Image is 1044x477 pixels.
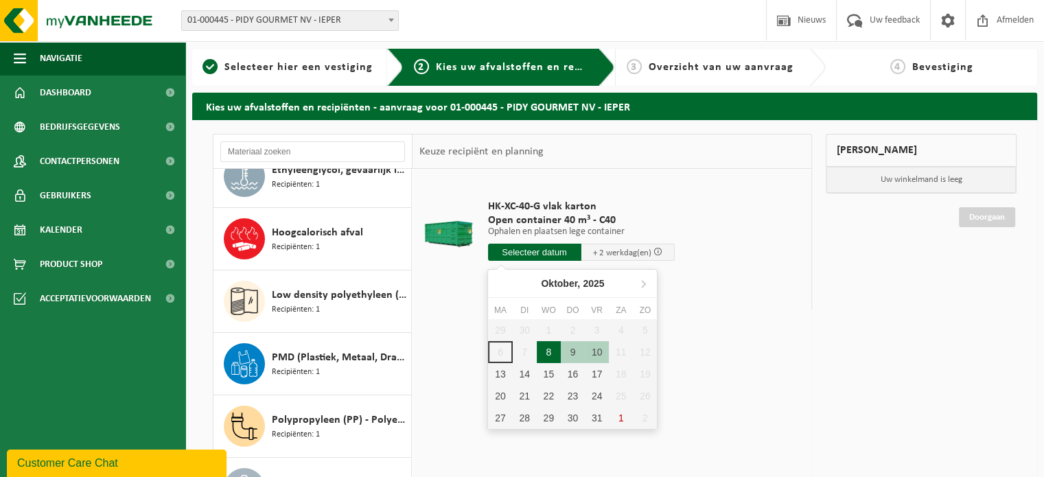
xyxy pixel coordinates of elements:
a: 1Selecteer hier een vestiging [199,59,376,75]
p: Ophalen en plaatsen lege container [488,227,675,237]
div: 8 [537,341,561,363]
div: 31 [585,407,609,429]
div: 22 [537,385,561,407]
span: 1 [202,59,218,74]
div: Oktober, [535,272,610,294]
span: Gebruikers [40,178,91,213]
span: 01-000445 - PIDY GOURMET NV - IEPER [181,10,399,31]
span: Recipiënten: 1 [272,178,320,191]
div: 16 [561,363,585,385]
h2: Kies uw afvalstoffen en recipiënten - aanvraag voor 01-000445 - PIDY GOURMET NV - IEPER [192,93,1037,119]
a: Doorgaan [959,207,1015,227]
button: Hoogcalorisch afval Recipiënten: 1 [213,208,412,270]
span: + 2 werkdag(en) [593,248,651,257]
span: Open container 40 m³ - C40 [488,213,675,227]
input: Materiaal zoeken [220,141,405,162]
div: 17 [585,363,609,385]
div: 30 [561,407,585,429]
div: 20 [488,385,512,407]
span: 2 [414,59,429,74]
span: Bevestiging [912,62,973,73]
div: 10 [585,341,609,363]
div: 24 [585,385,609,407]
span: PMD (Plastiek, Metaal, Drankkartons) (bedrijven) [272,349,408,366]
div: vr [585,303,609,317]
div: zo [633,303,657,317]
span: Ethyleenglycol, gevaarlijk in 200l [272,162,408,178]
div: 14 [513,363,537,385]
span: 3 [627,59,642,74]
div: Keuze recipiënt en planning [413,135,550,169]
div: za [609,303,633,317]
span: Polypropyleen (PP) - Polyethyleen (PE) gemengd, hard, gekleurd [272,412,408,428]
div: ma [488,303,512,317]
span: Hoogcalorisch afval [272,224,363,241]
span: Recipiënten: 1 [272,366,320,379]
span: Recipiënten: 1 [272,428,320,441]
button: Polypropyleen (PP) - Polyethyleen (PE) gemengd, hard, gekleurd Recipiënten: 1 [213,395,412,458]
span: Overzicht van uw aanvraag [649,62,793,73]
button: Ethyleenglycol, gevaarlijk in 200l Recipiënten: 1 [213,146,412,208]
span: Bedrijfsgegevens [40,110,120,144]
span: Kalender [40,213,82,247]
span: Acceptatievoorwaarden [40,281,151,316]
button: Low density polyethyleen (LDPE) folie, los, naturel Recipiënten: 1 [213,270,412,333]
div: wo [537,303,561,317]
span: Recipiënten: 1 [272,241,320,254]
div: 9 [561,341,585,363]
iframe: chat widget [7,447,229,477]
div: 27 [488,407,512,429]
span: Dashboard [40,75,91,110]
span: 01-000445 - PIDY GOURMET NV - IEPER [182,11,398,30]
span: Product Shop [40,247,102,281]
span: Contactpersonen [40,144,119,178]
button: PMD (Plastiek, Metaal, Drankkartons) (bedrijven) Recipiënten: 1 [213,333,412,395]
div: do [561,303,585,317]
i: 2025 [583,279,604,288]
p: Uw winkelmand is leeg [826,167,1016,193]
span: Low density polyethyleen (LDPE) folie, los, naturel [272,287,408,303]
span: Navigatie [40,41,82,75]
div: 28 [513,407,537,429]
div: 21 [513,385,537,407]
span: HK-XC-40-G vlak karton [488,200,675,213]
div: di [513,303,537,317]
div: [PERSON_NAME] [826,134,1017,167]
span: Recipiënten: 1 [272,303,320,316]
div: 23 [561,385,585,407]
input: Selecteer datum [488,244,581,261]
div: 13 [488,363,512,385]
span: Kies uw afvalstoffen en recipiënten [436,62,625,73]
div: 29 [537,407,561,429]
div: 15 [537,363,561,385]
span: Selecteer hier een vestiging [224,62,373,73]
span: 4 [890,59,905,74]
